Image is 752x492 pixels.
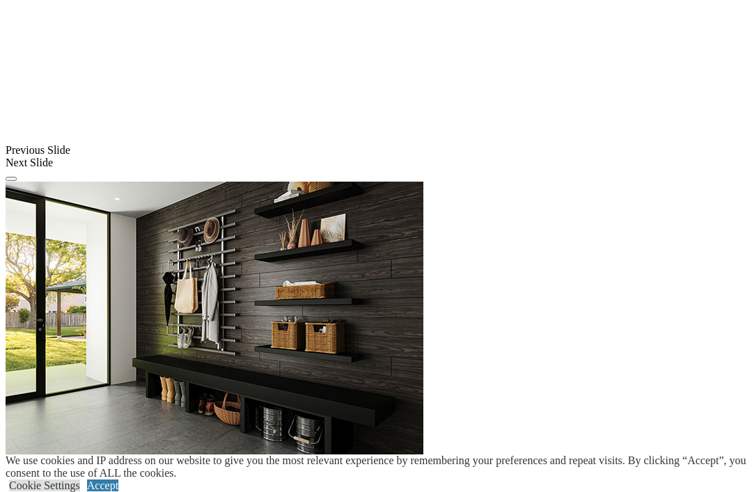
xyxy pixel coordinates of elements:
[87,479,118,491] a: Accept
[6,454,752,479] div: We use cookies and IP address on our website to give you the most relevant experience by remember...
[9,479,80,491] a: Cookie Settings
[6,177,17,181] button: Click here to pause slide show
[6,157,746,169] div: Next Slide
[6,144,746,157] div: Previous Slide
[6,182,423,460] img: Banner for mobile view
